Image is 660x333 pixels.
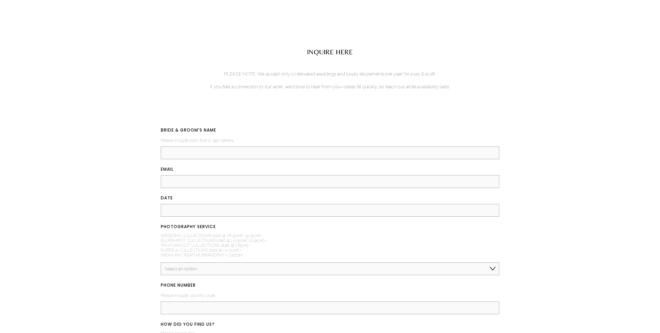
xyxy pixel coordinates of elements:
[161,262,500,275] select: PHOTOGRAPHY SERVICE
[161,136,500,145] p: Please include both first & last names.
[161,291,500,300] p: Please include country code.
[161,231,266,260] p: WEDDING COLLECTIONS start at | 6.900€-12.950€+ ELOPEMENT COLLECTIONS start at | 5.900€-11.950€+ P...
[161,194,173,202] span: DATE
[161,281,196,290] span: PHONE NUMBER
[161,126,216,135] span: BRIDE & GROOM'S NAME
[161,321,215,329] span: HOW DID YOU FIND US?
[161,223,216,231] span: PHOTOGRAPHY SERVICE
[161,165,174,174] span: Email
